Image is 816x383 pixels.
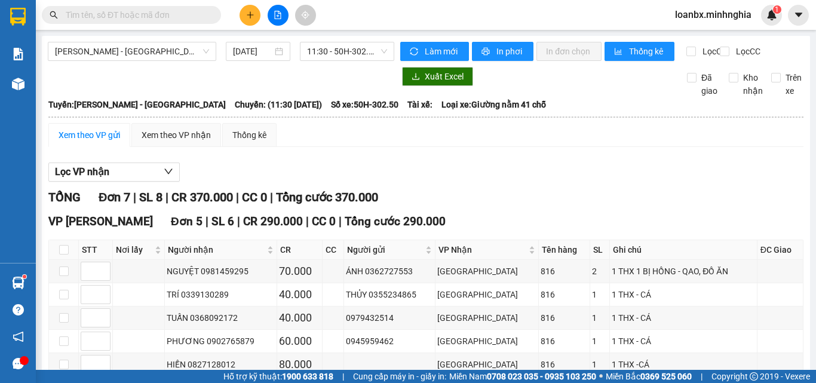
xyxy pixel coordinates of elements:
[13,331,24,342] span: notification
[612,311,755,324] div: 1 THX - CÁ
[167,335,275,348] div: PHƯƠNG 0902765879
[541,311,588,324] div: 816
[487,372,596,381] strong: 0708 023 035 - 0935 103 250
[243,215,303,228] span: CR 290.000
[437,358,537,371] div: [GEOGRAPHIC_DATA]
[331,98,398,111] span: Số xe: 50H-302.50
[775,5,779,14] span: 1
[205,215,208,228] span: |
[425,70,464,83] span: Xuất Excel
[599,374,603,379] span: ⚪️
[48,163,180,182] button: Lọc VP nhận
[12,277,24,289] img: warehouse-icon
[139,190,162,204] span: SL 8
[274,11,282,19] span: file-add
[246,11,254,19] span: plus
[116,243,152,256] span: Nơi lấy
[698,45,729,58] span: Lọc CR
[307,42,387,60] span: 11:30 - 50H-302.50
[279,286,320,303] div: 40.000
[279,263,320,280] div: 70.000
[541,335,588,348] div: 816
[23,275,26,278] sup: 1
[496,45,524,58] span: In phơi
[167,265,275,278] div: NGUYỆT 0981459295
[211,215,234,228] span: SL 6
[164,167,173,176] span: down
[441,98,546,111] span: Loại xe: Giường nằm 41 chỗ
[438,243,527,256] span: VP Nhận
[55,42,209,60] span: Phan Rí - Sài Gòn
[435,283,539,307] td: Sài Gòn
[236,190,239,204] span: |
[50,11,58,19] span: search
[167,358,275,371] div: HIỀN 0827128012
[323,240,343,260] th: CC
[640,372,692,381] strong: 0369 525 060
[449,370,596,383] span: Miền Nam
[277,240,323,260] th: CR
[347,243,423,256] span: Người gửi
[606,370,692,383] span: Miền Bắc
[731,45,762,58] span: Lọc CC
[701,370,703,383] span: |
[541,265,588,278] div: 816
[612,288,755,301] div: 1 THX - CÁ
[592,335,608,348] div: 1
[312,215,336,228] span: CC 0
[167,311,275,324] div: TUẤN 0368092172
[629,45,665,58] span: Thống kê
[10,8,26,26] img: logo-vxr
[614,47,624,57] span: bar-chart
[13,358,24,369] span: message
[472,42,533,61] button: printerIn phơi
[279,333,320,350] div: 60.000
[233,45,272,58] input: 15/09/2025
[539,240,590,260] th: Tên hàng
[590,240,610,260] th: SL
[536,42,602,61] button: In đơn chọn
[66,8,207,22] input: Tìm tên, số ĐT hoặc mã đơn
[738,71,768,97] span: Kho nhận
[295,5,316,26] button: aim
[400,42,469,61] button: syncLàm mới
[237,215,240,228] span: |
[481,47,492,57] span: printer
[48,100,226,109] b: Tuyến: [PERSON_NAME] - [GEOGRAPHIC_DATA]
[223,370,333,383] span: Hỗ trợ kỹ thuật:
[12,48,24,60] img: solution-icon
[610,240,757,260] th: Ghi chú
[541,288,588,301] div: 816
[353,370,446,383] span: Cung cấp máy in - giấy in:
[612,335,755,348] div: 1 THX - CÁ
[279,310,320,326] div: 40.000
[773,5,781,14] sup: 1
[48,215,153,228] span: VP [PERSON_NAME]
[592,311,608,324] div: 1
[541,358,588,371] div: 816
[750,372,758,381] span: copyright
[437,288,537,301] div: [GEOGRAPHIC_DATA]
[268,5,289,26] button: file-add
[793,10,804,20] span: caret-down
[697,71,722,97] span: Đã giao
[301,11,309,19] span: aim
[48,190,81,204] span: TỔNG
[665,7,761,22] span: loanbx.minhnghia
[279,356,320,373] div: 80.000
[276,190,378,204] span: Tổng cước 370.000
[437,335,537,348] div: [GEOGRAPHIC_DATA]
[346,265,433,278] div: ÁNH 0362727553
[13,304,24,315] span: question-circle
[235,98,322,111] span: Chuyến: (11:30 [DATE])
[345,215,446,228] span: Tổng cước 290.000
[342,370,344,383] span: |
[412,72,420,82] span: download
[592,358,608,371] div: 1
[757,240,803,260] th: ĐC Giao
[612,358,755,371] div: 1 THX -CÁ
[605,42,674,61] button: bar-chartThống kê
[346,288,433,301] div: THỦY 0355234865
[788,5,809,26] button: caret-down
[79,240,113,260] th: STT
